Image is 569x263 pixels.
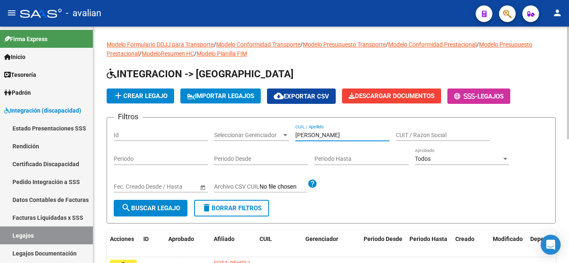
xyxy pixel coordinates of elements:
[216,41,300,48] a: Modelo Conformidad Transporte
[151,183,192,190] input: Fecha fin
[388,41,477,48] a: Modelo Conformidad Prestacional
[187,92,254,100] span: IMPORTAR LEGAJOS
[197,50,247,57] a: Modelo Planilla FIM
[198,183,207,192] button: Open calendar
[168,236,194,242] span: Aprobado
[113,92,167,100] span: Crear Legajo
[142,50,194,57] a: ModeloResumen HC
[113,91,123,101] mat-icon: add
[107,230,140,258] datatable-header-cell: Acciones
[214,183,260,190] span: Archivo CSV CUIL
[121,204,180,212] span: Buscar Legajo
[274,91,284,101] mat-icon: cloud_download
[107,68,294,80] span: INTEGRACION -> [GEOGRAPHIC_DATA]
[364,236,402,242] span: Periodo Desde
[260,183,307,191] input: Archivo CSV CUIL
[202,203,212,213] mat-icon: delete
[143,236,149,242] span: ID
[121,203,131,213] mat-icon: search
[307,179,317,189] mat-icon: help
[493,236,523,242] span: Modificado
[489,230,527,258] datatable-header-cell: Modificado
[165,230,198,258] datatable-header-cell: Aprobado
[260,236,272,242] span: CUIL
[530,236,565,242] span: Dependencia
[214,236,235,242] span: Afiliado
[274,93,329,100] span: Exportar CSV
[552,8,562,18] mat-icon: person
[302,230,360,258] datatable-header-cell: Gerenciador
[360,230,406,258] datatable-header-cell: Periodo Desde
[4,52,25,61] span: Inicio
[342,88,441,103] button: Descargar Documentos
[454,93,477,100] span: -
[349,92,434,100] span: Descargar Documentos
[107,41,214,48] a: Modelo Formulario DDJJ para Transporte
[210,230,256,258] datatable-header-cell: Afiliado
[4,34,47,44] span: Firma Express
[415,155,431,162] span: Todos
[267,88,336,104] button: Exportar CSV
[4,106,81,115] span: Integración (discapacidad)
[447,88,510,104] button: -Legajos
[107,88,174,103] button: Crear Legajo
[114,200,187,216] button: Buscar Legajo
[194,200,269,216] button: Borrar Filtros
[455,236,474,242] span: Creado
[305,236,338,242] span: Gerenciador
[7,8,17,18] mat-icon: menu
[66,4,101,22] span: - avalian
[256,230,302,258] datatable-header-cell: CUIL
[180,88,261,103] button: IMPORTAR LEGAJOS
[409,236,447,242] span: Periodo Hasta
[452,230,489,258] datatable-header-cell: Creado
[406,230,452,258] datatable-header-cell: Periodo Hasta
[4,88,31,97] span: Padrón
[114,111,142,123] h3: Filtros
[541,235,561,255] div: Open Intercom Messenger
[110,236,134,242] span: Acciones
[202,204,262,212] span: Borrar Filtros
[477,93,504,100] span: Legajos
[214,132,282,139] span: Seleccionar Gerenciador
[303,41,386,48] a: Modelo Presupuesto Transporte
[4,70,36,79] span: Tesorería
[114,183,144,190] input: Fecha inicio
[140,230,165,258] datatable-header-cell: ID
